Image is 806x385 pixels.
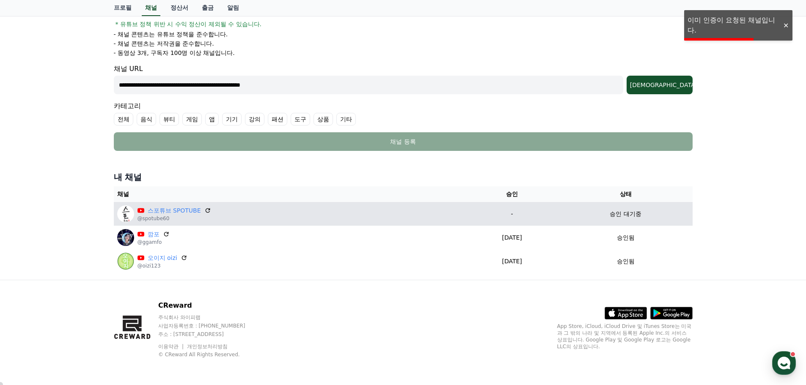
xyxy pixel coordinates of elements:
[469,257,556,266] p: [DATE]
[148,230,160,239] a: 깜포
[114,171,693,183] h4: 내 채널
[205,113,219,126] label: 앱
[148,206,201,215] a: 스포튜브 SPOTUBE
[465,186,559,202] th: 승인
[336,113,356,126] label: 기타
[148,254,177,262] a: 오이지 oizi
[138,239,170,246] p: @ggamfo
[117,253,134,270] img: 오이지 oizi
[77,281,88,288] span: 대화
[469,210,556,218] p: -
[117,229,134,246] img: 깜포
[114,64,693,94] div: 채널 URL
[114,49,235,57] p: - 동영상 3개, 구독자 100명 이상 채널입니다.
[138,262,187,269] p: @oizi123
[158,314,261,321] p: 주식회사 와이피랩
[114,113,133,126] label: 전체
[116,20,262,28] span: * 유튜브 정책 위반 시 수익 정산이 제외될 수 있습니다.
[222,113,242,126] label: 기기
[268,113,287,126] label: 패션
[117,205,134,222] img: 스포튜브 SPOTUBE
[158,344,185,350] a: 이용약관
[314,113,333,126] label: 상품
[158,331,261,338] p: 주소 : [STREET_ADDRESS]
[469,233,556,242] p: [DATE]
[114,132,693,151] button: 채널 등록
[137,113,156,126] label: 음식
[114,30,228,38] p: - 채널 콘텐츠는 유튜브 정책을 준수합니다.
[114,186,465,202] th: 채널
[158,322,261,329] p: 사업자등록번호 : [PHONE_NUMBER]
[559,186,693,202] th: 상태
[158,300,261,311] p: CReward
[610,210,641,218] p: 승인 대기중
[617,233,635,242] p: 승인됨
[617,257,635,266] p: 승인됨
[627,76,693,94] button: [DEMOGRAPHIC_DATA]
[131,137,676,146] div: 채널 등록
[245,113,264,126] label: 강의
[138,215,211,222] p: @spotube60
[109,268,162,289] a: 설정
[182,113,202,126] label: 게임
[187,344,228,350] a: 개인정보처리방침
[114,39,214,48] p: - 채널 콘텐츠는 저작권을 준수합니다.
[27,281,32,287] span: 홈
[56,268,109,289] a: 대화
[630,81,689,89] div: [DEMOGRAPHIC_DATA]
[114,101,693,126] div: 카테고리
[131,281,141,287] span: 설정
[291,113,310,126] label: 도구
[3,268,56,289] a: 홈
[160,113,179,126] label: 뷰티
[557,323,693,350] p: App Store, iCloud, iCloud Drive 및 iTunes Store는 미국과 그 밖의 나라 및 지역에서 등록된 Apple Inc.의 서비스 상표입니다. Goo...
[158,351,261,358] p: © CReward All Rights Reserved.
